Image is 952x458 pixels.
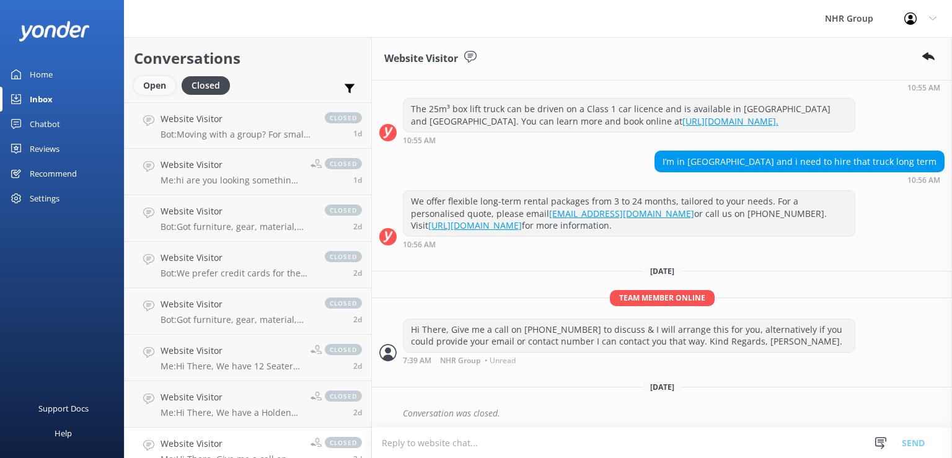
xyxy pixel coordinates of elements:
[403,241,436,249] strong: 10:56 AM
[353,175,362,185] span: Sep 08 2025 09:44am (UTC +12:00) Pacific/Auckland
[19,21,90,42] img: yonder-white-logo.png
[907,177,940,184] strong: 10:56 AM
[403,240,855,249] div: Sep 06 2025 10:56am (UTC +12:00) Pacific/Auckland
[403,403,945,424] div: Conversation was closed.
[161,268,312,279] p: Bot: We prefer credit cards for the bond and payment, but we also accept eftpos or debit cards. I...
[134,46,362,70] h2: Conversations
[161,361,301,372] p: Me: Hi There, We have 12 Seater & 18 Seater Vehicles that you can use to move people. Please give...
[161,205,312,218] h4: Website Visitor
[325,390,362,402] span: closed
[125,335,371,381] a: Website VisitorMe:Hi There, We have 12 Seater & 18 Seater Vehicles that you can use to move peopl...
[403,356,855,364] div: Sep 07 2025 07:39am (UTC +12:00) Pacific/Auckland
[161,175,301,186] p: Me: hi are you looking something to drive on class 1
[161,437,301,451] h4: Website Visitor
[654,175,945,184] div: Sep 06 2025 10:56am (UTC +12:00) Pacific/Auckland
[30,112,60,136] div: Chatbot
[30,161,77,186] div: Recommend
[182,78,236,92] a: Closed
[325,297,362,309] span: closed
[125,195,371,242] a: Website VisitorBot:Got furniture, gear, material, tools, or freight to move? Take our quiz to fin...
[30,136,59,161] div: Reviews
[353,361,362,371] span: Sep 07 2025 08:02am (UTC +12:00) Pacific/Auckland
[428,219,522,231] a: [URL][DOMAIN_NAME]
[440,357,480,364] span: NHR Group
[161,158,301,172] h4: Website Visitor
[403,191,855,236] div: We offer flexible long-term rental packages from 3 to 24 months, tailored to your needs. For a pe...
[353,268,362,278] span: Sep 07 2025 05:37pm (UTC +12:00) Pacific/Auckland
[353,221,362,232] span: Sep 08 2025 05:49am (UTC +12:00) Pacific/Auckland
[30,186,59,211] div: Settings
[643,382,682,392] span: [DATE]
[379,403,945,424] div: 2025-09-07T20:40:10.566
[610,290,715,306] span: Team member online
[682,115,778,127] a: [URL][DOMAIN_NAME].
[55,421,72,446] div: Help
[125,149,371,195] a: Website VisitorMe:hi are you looking something to drive on class 1closed1d
[403,136,855,144] div: Sep 06 2025 10:55am (UTC +12:00) Pacific/Auckland
[492,83,945,92] div: Sep 06 2025 10:55am (UTC +12:00) Pacific/Auckland
[353,128,362,139] span: Sep 08 2025 03:39pm (UTC +12:00) Pacific/Auckland
[30,62,53,87] div: Home
[125,242,371,288] a: Website VisitorBot:We prefer credit cards for the bond and payment, but we also accept eftpos or ...
[485,357,516,364] span: • Unread
[125,102,371,149] a: Website VisitorBot:Moving with a group? For small groups of 1–5 people, you can enquire about our...
[161,112,312,126] h4: Website Visitor
[161,390,301,404] h4: Website Visitor
[325,344,362,355] span: closed
[161,297,312,311] h4: Website Visitor
[161,314,312,325] p: Bot: Got furniture, gear, material, tools, or freight to move? Take our quiz to find the best veh...
[325,437,362,448] span: closed
[161,407,301,418] p: Me: Hi There, We have a Holden commodore available for $126.00 per day which includes GST & Unlim...
[161,251,312,265] h4: Website Visitor
[325,158,362,169] span: closed
[30,87,53,112] div: Inbox
[353,314,362,325] span: Sep 07 2025 02:52pm (UTC +12:00) Pacific/Auckland
[403,319,855,352] div: Hi There, Give me a call on [PHONE_NUMBER] to discuss & I will arrange this for you, alternativel...
[549,208,694,219] a: [EMAIL_ADDRESS][DOMAIN_NAME]
[403,357,431,364] strong: 7:39 AM
[325,251,362,262] span: closed
[325,205,362,216] span: closed
[125,288,371,335] a: Website VisitorBot:Got furniture, gear, material, tools, or freight to move? Take our quiz to fin...
[655,151,944,172] div: I’m in [GEOGRAPHIC_DATA] and i need to hire that truck long term
[907,84,940,92] strong: 10:55 AM
[38,396,89,421] div: Support Docs
[161,129,312,140] p: Bot: Moving with a group? For small groups of 1–5 people, you can enquire about our cars and SUVs...
[134,78,182,92] a: Open
[161,221,312,232] p: Bot: Got furniture, gear, material, tools, or freight to move? Take our quiz to find the best veh...
[353,407,362,418] span: Sep 07 2025 07:59am (UTC +12:00) Pacific/Auckland
[403,137,436,144] strong: 10:55 AM
[384,51,458,67] h3: Website Visitor
[134,76,175,95] div: Open
[403,99,855,131] div: The 25m³ box lift truck can be driven on a Class 1 car licence and is available in [GEOGRAPHIC_DA...
[643,266,682,276] span: [DATE]
[161,344,301,358] h4: Website Visitor
[182,76,230,95] div: Closed
[325,112,362,123] span: closed
[125,381,371,428] a: Website VisitorMe:Hi There, We have a Holden commodore available for $126.00 per day which includ...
